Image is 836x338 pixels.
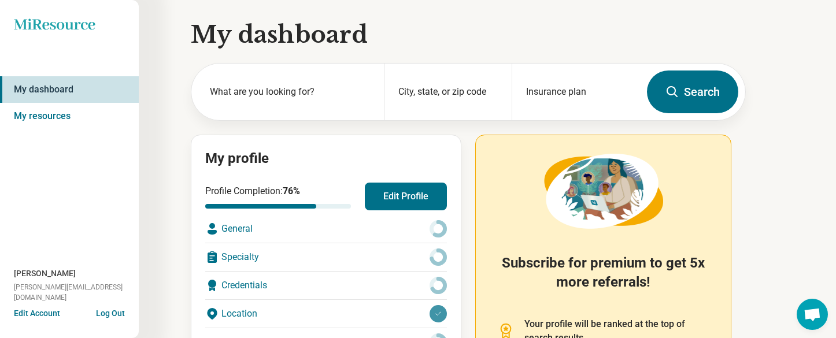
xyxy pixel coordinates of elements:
div: Specialty [205,243,447,271]
div: Credentials [205,272,447,299]
label: What are you looking for? [210,85,370,99]
span: [PERSON_NAME] [14,268,76,280]
div: Location [205,300,447,328]
a: Open chat [797,299,828,330]
button: Edit Account [14,307,60,320]
h2: My profile [205,149,447,169]
div: Profile Completion: [205,184,351,209]
h1: My dashboard [191,18,746,51]
span: [PERSON_NAME][EMAIL_ADDRESS][DOMAIN_NAME] [14,282,139,303]
button: Log Out [96,307,125,317]
h2: Subscribe for premium to get 5x more referrals! [497,254,710,303]
span: 76 % [283,185,300,196]
button: Edit Profile [365,183,447,210]
div: General [205,215,447,243]
button: Search [647,70,738,113]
